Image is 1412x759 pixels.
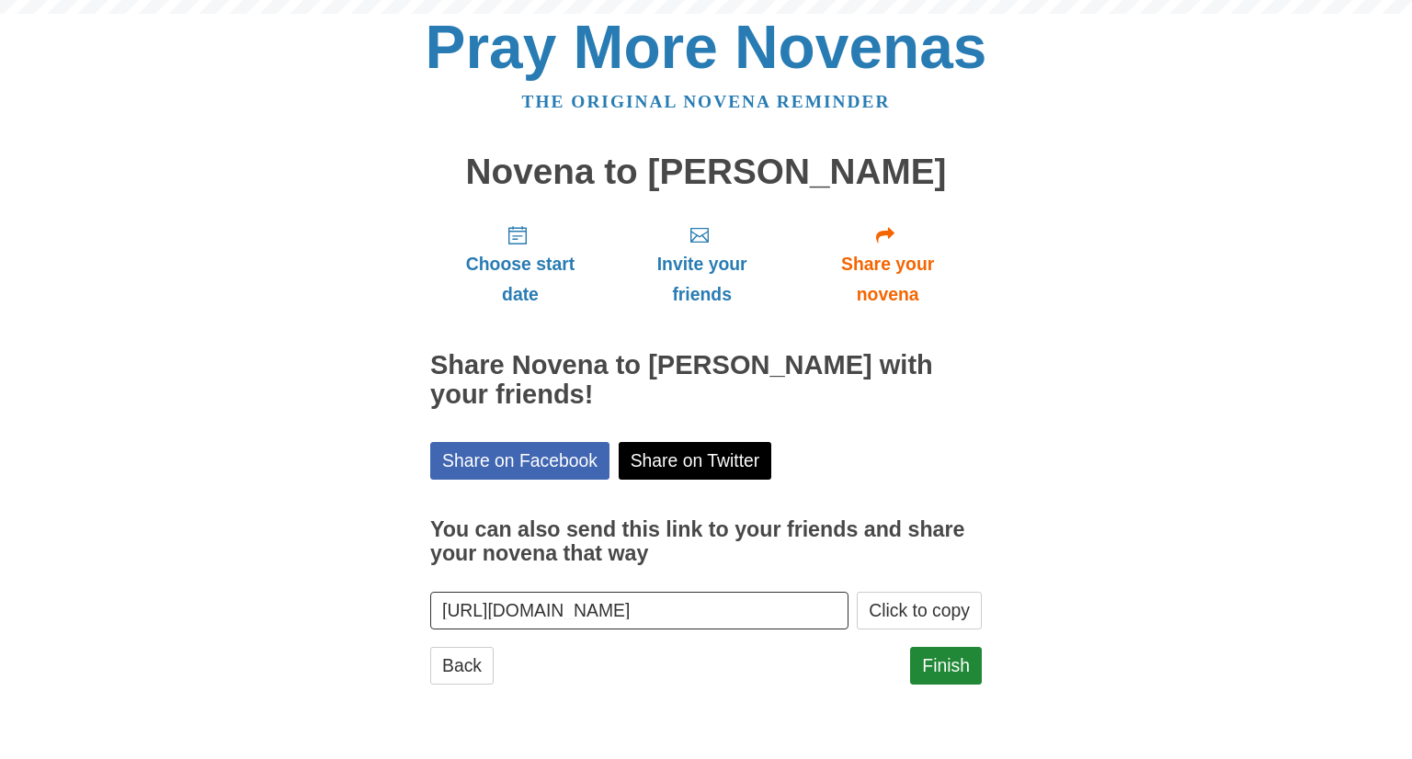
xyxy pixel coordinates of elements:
button: Click to copy [857,592,982,629]
a: Share on Facebook [430,442,609,480]
a: Back [430,647,494,685]
a: Share on Twitter [619,442,772,480]
a: Invite your friends [610,210,793,319]
h3: You can also send this link to your friends and share your novena that way [430,518,982,565]
span: Choose start date [449,249,592,310]
h2: Share Novena to [PERSON_NAME] with your friends! [430,351,982,410]
a: Finish [910,647,982,685]
h1: Novena to [PERSON_NAME] [430,153,982,192]
a: Pray More Novenas [426,13,987,81]
span: Share your novena [812,249,963,310]
a: Choose start date [430,210,610,319]
a: The original novena reminder [522,92,891,111]
a: Share your novena [793,210,982,319]
span: Invite your friends [629,249,775,310]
